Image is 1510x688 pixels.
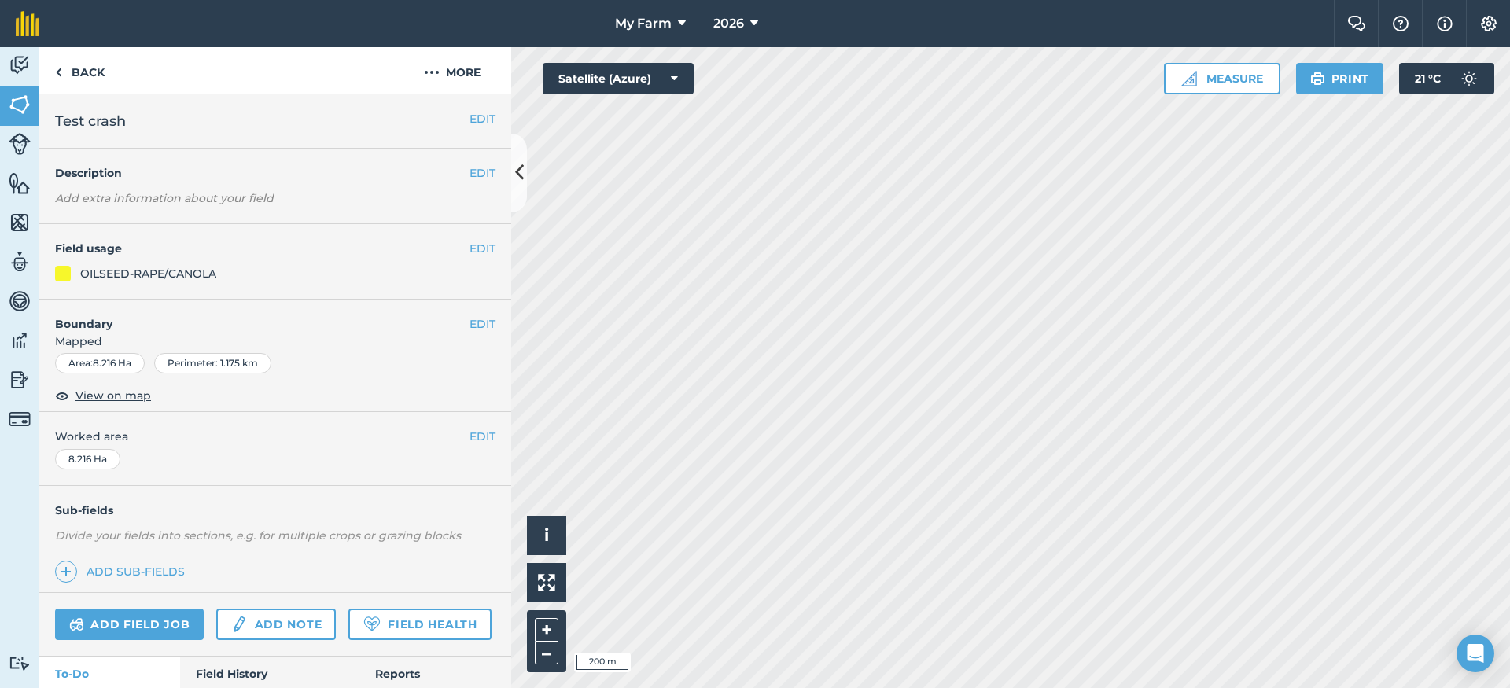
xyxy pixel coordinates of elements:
[713,14,744,33] span: 2026
[216,609,336,640] a: Add note
[470,315,495,333] button: EDIT
[1479,16,1498,31] img: A cog icon
[55,428,495,445] span: Worked area
[55,528,461,543] em: Divide your fields into sections, e.g. for multiple crops or grazing blocks
[55,449,120,469] div: 8.216 Ha
[1437,14,1453,33] img: svg+xml;base64,PHN2ZyB4bWxucz0iaHR0cDovL3d3dy53My5vcmcvMjAwMC9zdmciIHdpZHRoPSIxNyIgaGVpZ2h0PSIxNy...
[55,386,151,405] button: View on map
[69,615,84,634] img: svg+xml;base64,PD94bWwgdmVyc2lvbj0iMS4wIiBlbmNvZGluZz0idXRmLTgiPz4KPCEtLSBHZW5lcmF0b3I6IEFkb2JlIE...
[9,408,31,430] img: svg+xml;base64,PD94bWwgdmVyc2lvbj0iMS4wIiBlbmNvZGluZz0idXRmLTgiPz4KPCEtLSBHZW5lcmF0b3I6IEFkb2JlIE...
[55,191,274,205] em: Add extra information about your field
[1181,71,1197,86] img: Ruler icon
[9,93,31,116] img: svg+xml;base64,PHN2ZyB4bWxucz0iaHR0cDovL3d3dy53My5vcmcvMjAwMC9zdmciIHdpZHRoPSI1NiIgaGVpZ2h0PSI2MC...
[9,53,31,77] img: svg+xml;base64,PD94bWwgdmVyc2lvbj0iMS4wIiBlbmNvZGluZz0idXRmLTgiPz4KPCEtLSBHZW5lcmF0b3I6IEFkb2JlIE...
[393,47,511,94] button: More
[424,63,440,82] img: svg+xml;base64,PHN2ZyB4bWxucz0iaHR0cDovL3d3dy53My5vcmcvMjAwMC9zdmciIHdpZHRoPSIyMCIgaGVpZ2h0PSIyNC...
[75,387,151,404] span: View on map
[61,562,72,581] img: svg+xml;base64,PHN2ZyB4bWxucz0iaHR0cDovL3d3dy53My5vcmcvMjAwMC9zdmciIHdpZHRoPSIxNCIgaGVpZ2h0PSIyNC...
[9,133,31,155] img: svg+xml;base64,PD94bWwgdmVyc2lvbj0iMS4wIiBlbmNvZGluZz0idXRmLTgiPz4KPCEtLSBHZW5lcmF0b3I6IEFkb2JlIE...
[55,110,126,132] span: Test crash
[39,47,120,94] a: Back
[1310,69,1325,88] img: svg+xml;base64,PHN2ZyB4bWxucz0iaHR0cDovL3d3dy53My5vcmcvMjAwMC9zdmciIHdpZHRoPSIxOSIgaGVpZ2h0PSIyNC...
[39,333,511,350] span: Mapped
[470,240,495,257] button: EDIT
[230,615,248,634] img: svg+xml;base64,PD94bWwgdmVyc2lvbj0iMS4wIiBlbmNvZGluZz0idXRmLTgiPz4KPCEtLSBHZW5lcmF0b3I6IEFkb2JlIE...
[9,171,31,195] img: svg+xml;base64,PHN2ZyB4bWxucz0iaHR0cDovL3d3dy53My5vcmcvMjAwMC9zdmciIHdpZHRoPSI1NiIgaGVpZ2h0PSI2MC...
[16,11,39,36] img: fieldmargin Logo
[1296,63,1384,94] button: Print
[9,656,31,671] img: svg+xml;base64,PD94bWwgdmVyc2lvbj0iMS4wIiBlbmNvZGluZz0idXRmLTgiPz4KPCEtLSBHZW5lcmF0b3I6IEFkb2JlIE...
[538,574,555,591] img: Four arrows, one pointing top left, one top right, one bottom right and the last bottom left
[1391,16,1410,31] img: A question mark icon
[9,211,31,234] img: svg+xml;base64,PHN2ZyB4bWxucz0iaHR0cDovL3d3dy53My5vcmcvMjAwMC9zdmciIHdpZHRoPSI1NiIgaGVpZ2h0PSI2MC...
[55,63,62,82] img: svg+xml;base64,PHN2ZyB4bWxucz0iaHR0cDovL3d3dy53My5vcmcvMjAwMC9zdmciIHdpZHRoPSI5IiBoZWlnaHQ9IjI0Ii...
[470,110,495,127] button: EDIT
[1415,63,1441,94] span: 21 ° C
[470,428,495,445] button: EDIT
[544,525,549,545] span: i
[470,164,495,182] button: EDIT
[348,609,491,640] a: Field Health
[55,240,470,257] h4: Field usage
[9,329,31,352] img: svg+xml;base64,PD94bWwgdmVyc2lvbj0iMS4wIiBlbmNvZGluZz0idXRmLTgiPz4KPCEtLSBHZW5lcmF0b3I6IEFkb2JlIE...
[1453,63,1485,94] img: svg+xml;base64,PD94bWwgdmVyc2lvbj0iMS4wIiBlbmNvZGluZz0idXRmLTgiPz4KPCEtLSBHZW5lcmF0b3I6IEFkb2JlIE...
[9,289,31,313] img: svg+xml;base64,PD94bWwgdmVyc2lvbj0iMS4wIiBlbmNvZGluZz0idXRmLTgiPz4KPCEtLSBHZW5lcmF0b3I6IEFkb2JlIE...
[39,300,470,333] h4: Boundary
[535,642,558,664] button: –
[55,386,69,405] img: svg+xml;base64,PHN2ZyB4bWxucz0iaHR0cDovL3d3dy53My5vcmcvMjAwMC9zdmciIHdpZHRoPSIxOCIgaGVpZ2h0PSIyNC...
[1164,63,1280,94] button: Measure
[39,502,511,519] h4: Sub-fields
[55,164,495,182] h4: Description
[55,353,145,373] div: Area : 8.216 Ha
[1347,16,1366,31] img: Two speech bubbles overlapping with the left bubble in the forefront
[527,516,566,555] button: i
[55,561,191,583] a: Add sub-fields
[9,250,31,274] img: svg+xml;base64,PD94bWwgdmVyc2lvbj0iMS4wIiBlbmNvZGluZz0idXRmLTgiPz4KPCEtLSBHZW5lcmF0b3I6IEFkb2JlIE...
[154,353,271,373] div: Perimeter : 1.175 km
[80,265,216,282] div: OILSEED-RAPE/CANOLA
[1399,63,1494,94] button: 21 °C
[1457,635,1494,672] div: Open Intercom Messenger
[535,618,558,642] button: +
[615,14,672,33] span: My Farm
[9,368,31,392] img: svg+xml;base64,PD94bWwgdmVyc2lvbj0iMS4wIiBlbmNvZGluZz0idXRmLTgiPz4KPCEtLSBHZW5lcmF0b3I6IEFkb2JlIE...
[55,609,204,640] a: Add field job
[543,63,694,94] button: Satellite (Azure)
